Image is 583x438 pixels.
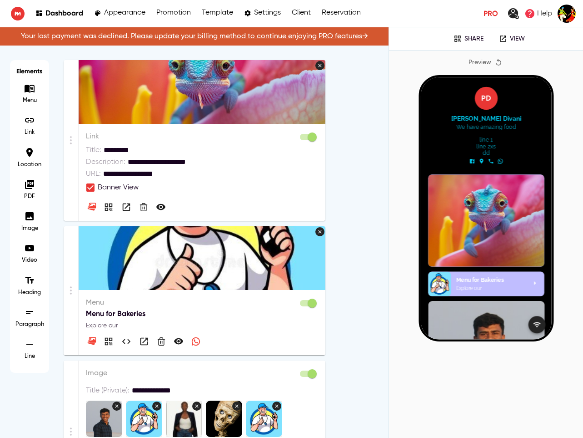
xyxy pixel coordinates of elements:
[272,402,281,411] button: Remove Image
[156,7,191,20] a: Promotion
[15,321,44,329] p: Paragraph
[8,249,137,351] div: menu image 1
[505,5,522,22] a: Export User
[104,9,145,17] p: Appearance
[16,224,43,233] p: Image
[102,201,115,214] button: Share
[254,9,281,17] p: Settings
[244,7,281,20] a: Settings
[86,168,101,179] p: URL :
[86,308,318,319] p: Menu for Bakeries
[537,8,552,19] p: Help
[94,7,145,20] a: Appearance
[98,182,139,193] span: Banner View
[189,335,202,348] button: Disable WhatsApp Ordering
[35,7,83,20] a: Dashboard
[154,201,167,214] button: Make Private
[138,335,150,348] button: View
[86,321,318,330] p: Explore our
[120,265,139,285] button: wifi
[16,128,43,137] p: Link
[192,402,201,411] button: Remove Image
[16,256,43,265] p: Video
[86,297,318,308] p: Menu
[86,368,318,379] p: Image
[152,402,161,411] button: Remove Image
[421,77,552,340] iframe: Mobile Preview
[102,335,115,348] button: Share
[483,8,498,19] p: Pro
[16,161,43,169] p: Location
[120,335,133,348] button: Embedded code
[464,35,483,43] p: Share
[172,335,185,348] button: Make Private
[15,65,45,78] h6: Elements
[493,32,531,46] a: View
[315,227,324,236] button: Remove Image
[322,7,361,20] a: Reservation
[86,131,319,142] p: Link
[112,402,121,411] button: Remove Image
[156,9,191,17] p: Promotion
[138,201,149,213] button: Delete Link
[86,157,125,168] p: Description :
[447,32,490,46] button: Share
[16,289,43,297] p: Heading
[120,201,133,214] button: View
[315,61,324,70] button: Remove Image
[558,5,576,23] img: images%2FjoIKrkwfIoYDk2ARPtbW7CGPSlL2%2Fuser.png
[202,9,233,17] p: Template
[16,193,43,201] p: PDF
[86,385,130,396] p: Title (Private) :
[131,33,368,40] a: Please update your billing method to continue enjoying PRO features →
[322,9,361,17] p: Reservation
[510,35,525,43] p: View
[45,9,83,17] p: Dashboard
[86,145,101,156] p: Title :
[232,402,241,411] button: Remove Image
[155,336,167,347] button: Delete Menu
[292,9,311,17] p: Client
[522,5,555,22] a: Help
[16,352,43,361] p: Line
[202,7,233,20] a: Template
[292,7,311,20] a: Client
[16,97,43,105] p: Menu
